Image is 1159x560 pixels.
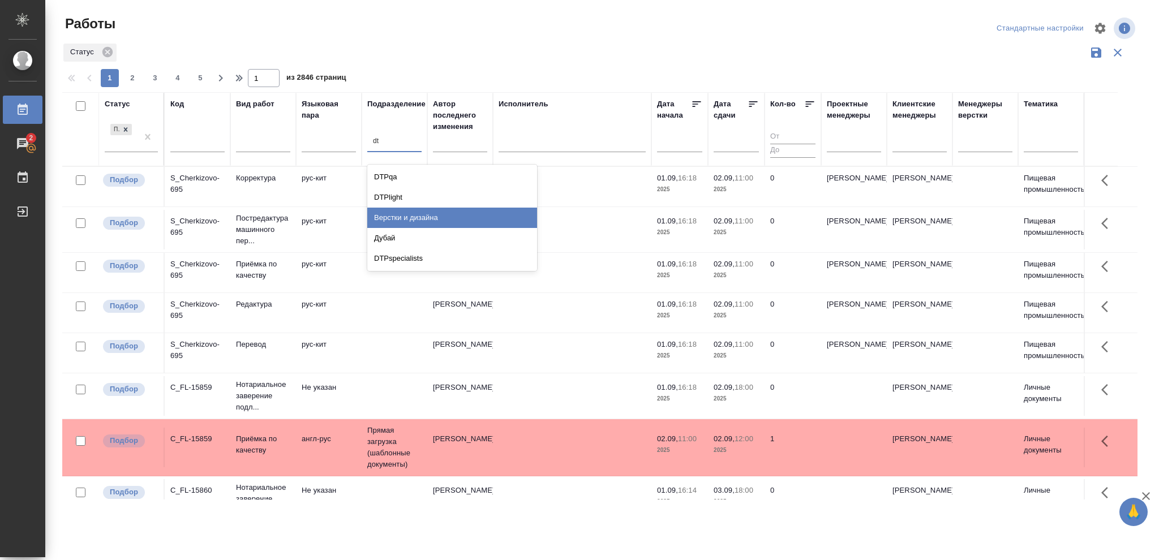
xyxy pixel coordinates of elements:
[657,270,702,281] p: 2025
[765,376,821,416] td: 0
[1094,167,1122,194] button: Здесь прячутся важные кнопки
[110,384,138,395] p: Подбор
[657,310,702,321] p: 2025
[170,485,225,496] div: C_FL-15860
[1094,253,1122,280] button: Здесь прячутся важные кнопки
[765,210,821,249] td: 0
[657,393,702,404] p: 2025
[765,333,821,373] td: 0
[296,376,362,416] td: Не указан
[1024,216,1078,238] p: Пищевая промышленность
[110,174,138,186] p: Подбор
[735,486,753,494] p: 18:00
[1024,485,1078,507] p: Личные документы
[735,300,753,308] p: 11:00
[714,445,759,456] p: 2025
[110,124,119,136] div: Подбор
[1119,498,1148,526] button: 🙏
[367,98,426,110] div: Подразделение
[1024,299,1078,321] p: Пищевая промышленность
[821,333,887,373] td: [PERSON_NAME]
[170,299,225,321] div: S_Cherkizovo-695
[296,167,362,206] td: рус-кит
[367,187,537,208] div: DTPlight
[110,435,138,446] p: Подбор
[62,15,115,33] span: Работы
[657,350,702,361] p: 2025
[714,434,735,443] p: 02.09,
[70,46,98,58] p: Статус
[102,433,158,449] div: Можно подбирать исполнителей
[714,300,735,308] p: 02.09,
[427,253,493,292] td: [PERSON_NAME]
[102,339,158,354] div: Можно подбирать исполнителей
[1094,428,1122,455] button: Здесь прячутся важные кнопки
[887,293,952,333] td: [PERSON_NAME]
[236,173,290,184] p: Корректура
[765,167,821,206] td: 0
[499,98,548,110] div: Исполнитель
[770,130,815,144] input: От
[821,210,887,249] td: [PERSON_NAME]
[765,479,821,519] td: 0
[770,144,815,158] input: До
[102,259,158,274] div: Можно подбирать исполнителей
[714,393,759,404] p: 2025
[770,98,796,110] div: Кол-во
[735,174,753,182] p: 11:00
[3,130,42,158] a: 2
[102,299,158,314] div: Можно подбирать исполнителей
[296,210,362,249] td: рус-кит
[236,213,290,247] p: Постредактура машинного пер...
[714,184,759,195] p: 2025
[678,260,697,268] p: 16:18
[296,293,362,333] td: рус-кит
[427,479,493,519] td: [PERSON_NAME]
[1024,339,1078,361] p: Пищевая промышленность
[236,379,290,413] p: Нотариальное заверение подл...
[657,486,678,494] p: 01.09,
[236,98,274,110] div: Вид работ
[765,428,821,467] td: 1
[657,217,678,225] p: 01.09,
[714,217,735,225] p: 02.09,
[433,98,487,132] div: Автор последнего изменения
[887,376,952,416] td: [PERSON_NAME]
[1094,479,1122,506] button: Здесь прячутся важные кнопки
[191,69,209,87] button: 5
[678,486,697,494] p: 16:14
[427,293,493,333] td: [PERSON_NAME]
[236,339,290,350] p: Перевод
[427,333,493,373] td: [PERSON_NAME]
[714,383,735,391] p: 02.09,
[296,253,362,292] td: рус-кит
[887,333,952,373] td: [PERSON_NAME]
[678,174,697,182] p: 16:18
[1024,173,1078,195] p: Пищевая промышленность
[657,300,678,308] p: 01.09,
[714,350,759,361] p: 2025
[110,217,138,229] p: Подбор
[892,98,947,121] div: Клиентские менеджеры
[735,217,753,225] p: 11:00
[657,340,678,348] p: 01.09,
[1085,42,1107,63] button: Сохранить фильтры
[296,333,362,373] td: рус-кит
[678,340,697,348] p: 16:18
[236,259,290,281] p: Приёмка по качеству
[367,248,537,269] div: DTPspecialists
[169,69,187,87] button: 4
[657,434,678,443] p: 02.09,
[735,434,753,443] p: 12:00
[1024,259,1078,281] p: Пищевая промышленность
[657,184,702,195] p: 2025
[1114,18,1137,39] span: Посмотреть информацию
[367,167,537,187] div: DTPqa
[678,383,697,391] p: 16:18
[827,98,881,121] div: Проектные менеджеры
[170,382,225,393] div: C_FL-15859
[236,433,290,456] p: Приёмка по качеству
[821,293,887,333] td: [PERSON_NAME]
[170,339,225,361] div: S_Cherkizovo-695
[994,20,1087,37] div: split button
